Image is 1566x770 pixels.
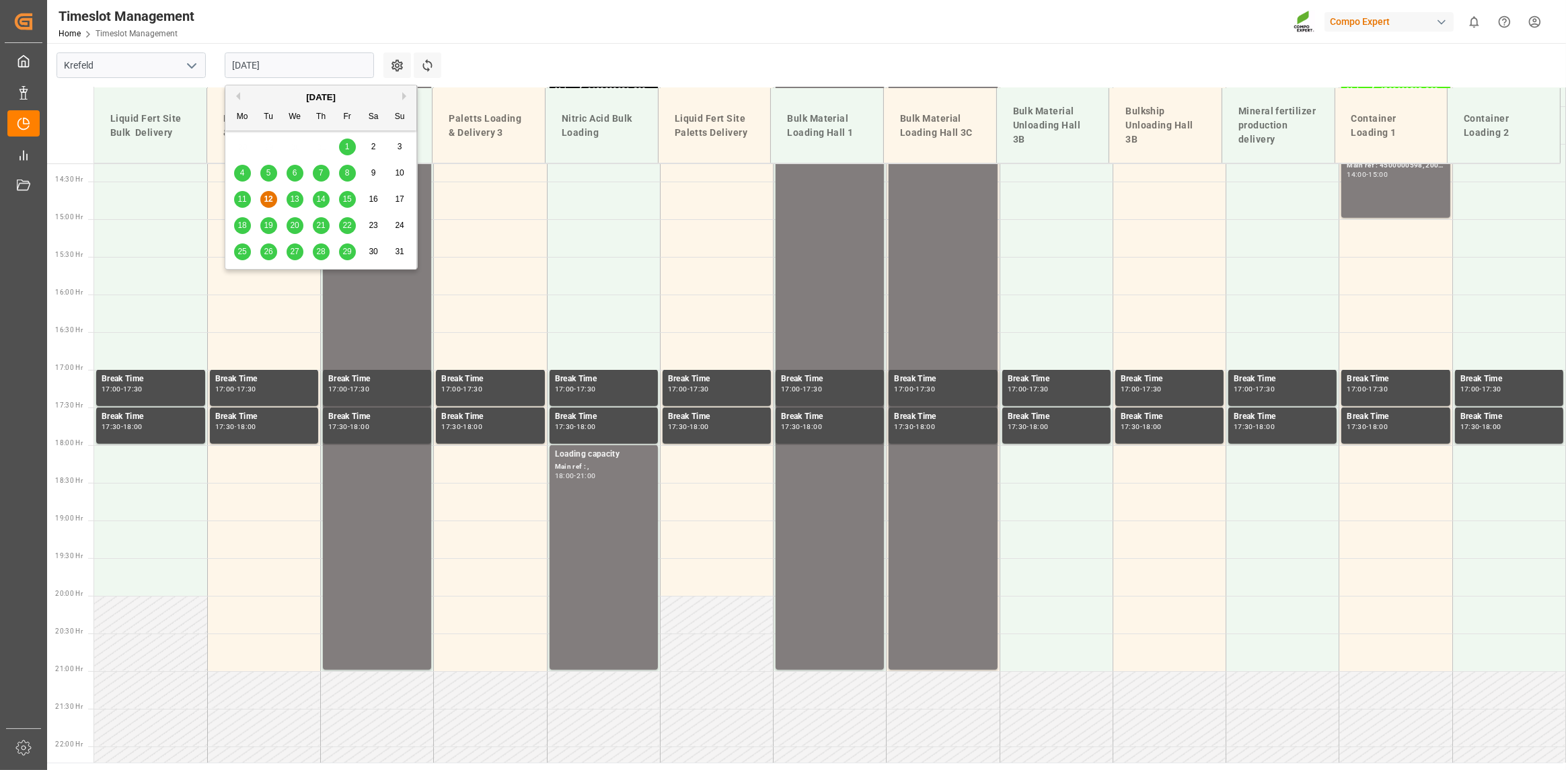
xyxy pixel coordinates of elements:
div: Break Time [441,410,539,424]
div: Choose Thursday, August 21st, 2025 [313,217,330,234]
div: Choose Saturday, August 16th, 2025 [365,191,382,208]
div: Choose Sunday, August 31st, 2025 [392,243,408,260]
img: Screenshot%202023-09-29%20at%2010.02.21.png_1712312052.png [1294,10,1315,34]
div: - [914,386,916,392]
div: 18:00 [1255,424,1275,430]
div: 17:00 [102,386,121,392]
div: 17:30 [894,424,914,430]
span: 29 [342,247,351,256]
div: 18:00 [123,424,143,430]
div: 17:00 [328,386,348,392]
input: DD.MM.YYYY [225,52,374,78]
div: Choose Sunday, August 17th, 2025 [392,191,408,208]
div: 17:30 [576,386,596,392]
div: 17:30 [350,386,369,392]
span: 21:30 Hr [55,703,83,710]
span: 14 [316,194,325,204]
div: Bulk Material Loading Hall 1 [782,106,872,145]
span: 22 [342,221,351,230]
div: 17:00 [1008,386,1027,392]
a: Home [59,29,81,38]
div: Choose Tuesday, August 5th, 2025 [260,165,277,182]
div: Choose Tuesday, August 12th, 2025 [260,191,277,208]
div: 17:30 [123,386,143,392]
div: Th [313,109,330,126]
div: Bulk Material Loading Hall 3C [895,106,985,145]
div: - [800,386,803,392]
span: 18:00 Hr [55,439,83,447]
div: - [574,473,576,479]
div: Choose Tuesday, August 19th, 2025 [260,217,277,234]
div: 18:00 [237,424,256,430]
div: Break Time [781,373,879,386]
div: 18:00 [463,424,482,430]
span: 6 [293,168,297,178]
div: 17:30 [215,424,235,430]
div: - [687,424,689,430]
div: Break Time [1008,373,1105,386]
div: Choose Monday, August 25th, 2025 [234,243,251,260]
span: 16:00 Hr [55,288,83,296]
div: - [235,386,237,392]
div: 17:00 [894,386,914,392]
div: 17:00 [1460,386,1480,392]
div: - [121,386,123,392]
div: - [1366,386,1368,392]
div: 17:00 [1234,386,1253,392]
div: - [1253,424,1255,430]
span: 23 [369,221,377,230]
div: - [348,424,350,430]
div: 17:30 [102,424,121,430]
div: 17:30 [1255,386,1275,392]
div: month 2025-08 [229,134,413,265]
div: Loading capacity [555,448,652,461]
div: 17:30 [916,386,935,392]
div: 17:30 [689,386,709,392]
span: 18 [237,221,246,230]
div: - [1140,386,1142,392]
div: Liquid Fert Site Paletts Delivery [669,106,760,145]
div: Choose Thursday, August 7th, 2025 [313,165,330,182]
span: 31 [395,247,404,256]
div: Container Loading 1 [1346,106,1437,145]
span: 12 [264,194,272,204]
button: Next Month [402,92,410,100]
span: 10 [395,168,404,178]
span: 8 [345,168,350,178]
div: 17:30 [1482,386,1501,392]
div: Break Time [328,410,426,424]
div: Break Time [1347,373,1444,386]
span: 28 [316,247,325,256]
span: 16 [369,194,377,204]
div: Choose Thursday, August 28th, 2025 [313,243,330,260]
div: - [121,424,123,430]
span: 21:00 Hr [55,665,83,672]
div: Bulkship Unloading Hall 3B [1120,99,1211,152]
div: Fr [339,109,356,126]
input: Type to search/select [57,52,206,78]
div: Choose Friday, August 22nd, 2025 [339,217,356,234]
span: 20:30 Hr [55,627,83,635]
div: - [461,386,463,392]
div: - [914,424,916,430]
div: 17:00 [555,386,574,392]
div: Break Time [102,373,200,386]
div: 17:30 [237,386,256,392]
div: Break Time [102,410,200,424]
div: Break Time [781,410,879,424]
div: Tu [260,109,277,126]
div: Break Time [555,373,652,386]
span: 27 [290,247,299,256]
div: Sa [365,109,382,126]
div: Choose Sunday, August 3rd, 2025 [392,139,408,155]
div: Break Time [1460,410,1558,424]
span: 21 [316,221,325,230]
span: 16:30 Hr [55,326,83,334]
div: Break Time [215,410,313,424]
div: Choose Friday, August 1st, 2025 [339,139,356,155]
div: Break Time [555,410,652,424]
div: Choose Sunday, August 10th, 2025 [392,165,408,182]
div: Break Time [1347,410,1444,424]
div: 17:30 [1008,424,1027,430]
div: 17:00 [441,386,461,392]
